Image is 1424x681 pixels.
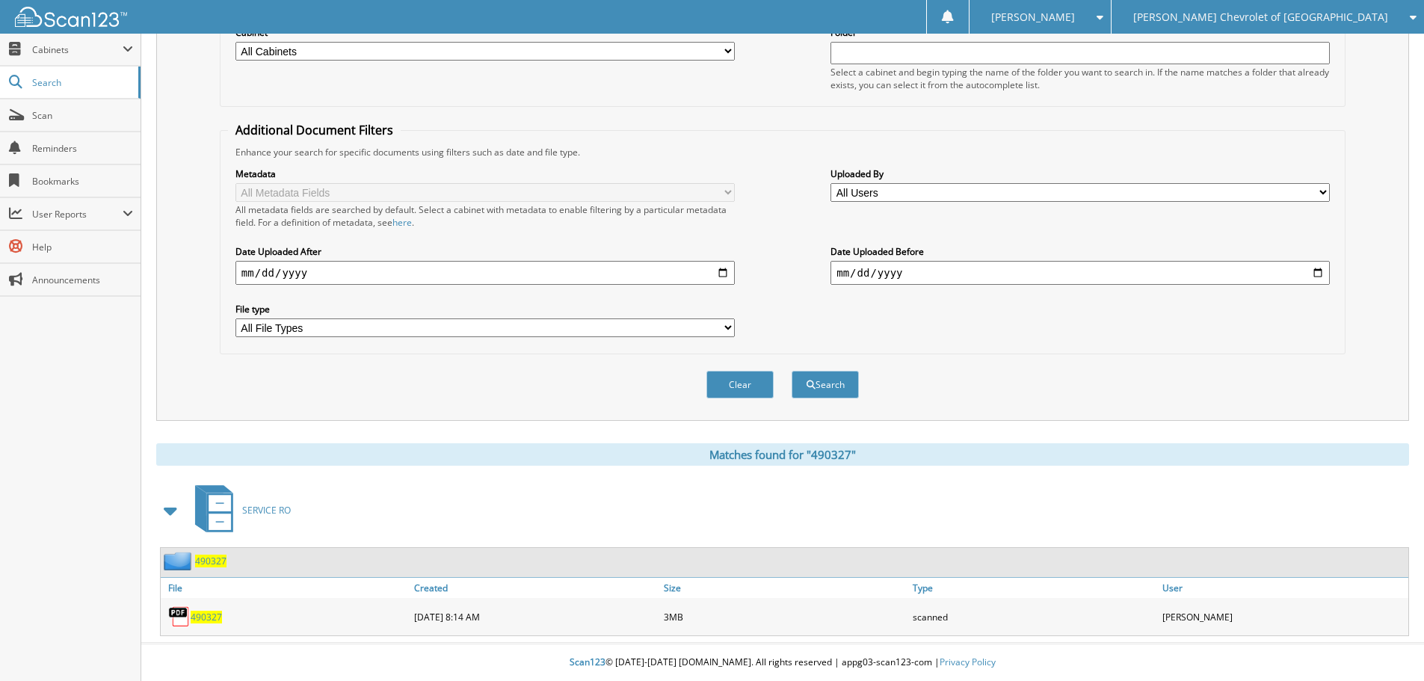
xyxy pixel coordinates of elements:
a: File [161,578,410,598]
span: Reminders [32,142,133,155]
a: 490327 [195,555,226,567]
button: Search [792,371,859,398]
span: [PERSON_NAME] Chevrolet of [GEOGRAPHIC_DATA] [1133,13,1388,22]
img: scan123-logo-white.svg [15,7,127,27]
img: folder2.png [164,552,195,570]
legend: Additional Document Filters [228,122,401,138]
a: Privacy Policy [940,656,996,668]
a: User [1159,578,1408,598]
span: Scan [32,109,133,122]
a: Created [410,578,660,598]
span: Scan123 [570,656,605,668]
input: start [235,261,735,285]
div: Enhance your search for specific documents using filters such as date and file type. [228,146,1337,158]
div: All metadata fields are searched by default. Select a cabinet with metadata to enable filtering b... [235,203,735,229]
label: Uploaded By [830,167,1330,180]
div: scanned [909,602,1159,632]
div: Select a cabinet and begin typing the name of the folder you want to search in. If the name match... [830,66,1330,91]
label: Date Uploaded Before [830,245,1330,258]
div: [DATE] 8:14 AM [410,602,660,632]
iframe: Chat Widget [1349,609,1424,681]
button: Clear [706,371,774,398]
span: Announcements [32,274,133,286]
div: Matches found for "490327" [156,443,1409,466]
label: Metadata [235,167,735,180]
span: SERVICE RO [242,504,291,517]
a: here [392,216,412,229]
span: [PERSON_NAME] [991,13,1075,22]
a: Type [909,578,1159,598]
div: [PERSON_NAME] [1159,602,1408,632]
span: Help [32,241,133,253]
div: © [DATE]-[DATE] [DOMAIN_NAME]. All rights reserved | appg03-scan123-com | [141,644,1424,681]
label: File type [235,303,735,315]
span: Bookmarks [32,175,133,188]
span: Search [32,76,131,89]
label: Date Uploaded After [235,245,735,258]
span: User Reports [32,208,123,221]
span: Cabinets [32,43,123,56]
a: Size [660,578,910,598]
a: 490327 [191,611,222,623]
div: 3MB [660,602,910,632]
img: PDF.png [168,605,191,628]
a: SERVICE RO [186,481,291,540]
input: end [830,261,1330,285]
